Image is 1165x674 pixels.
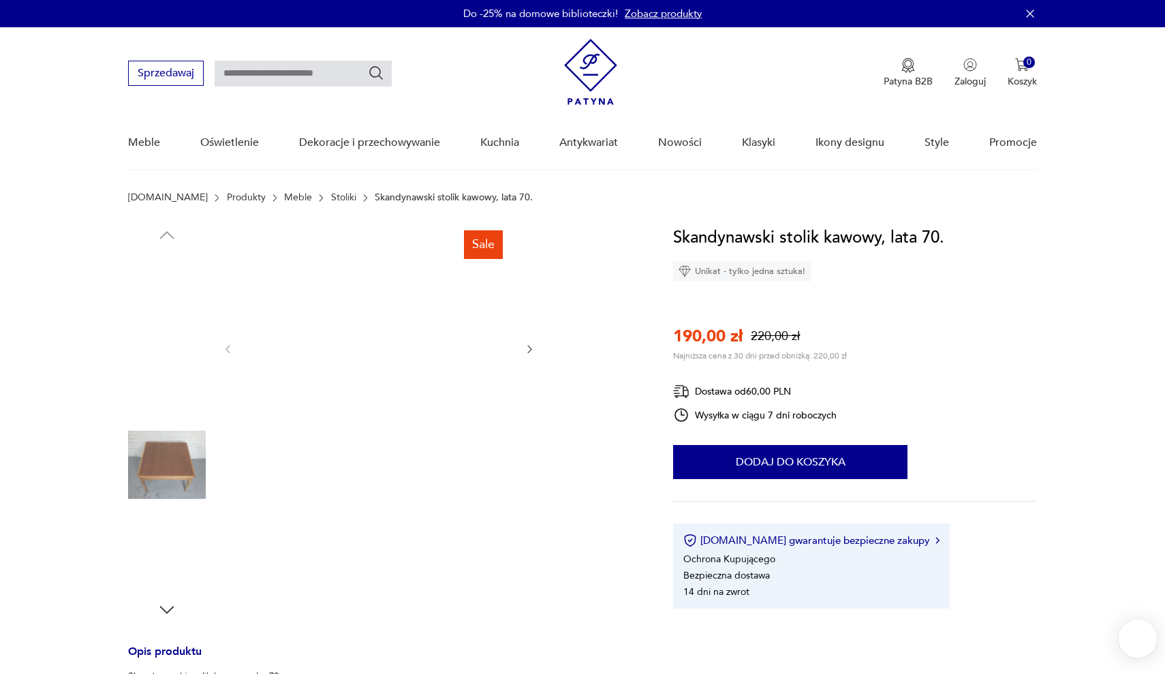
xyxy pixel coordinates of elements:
[954,58,986,88] button: Zaloguj
[128,339,206,417] img: Zdjęcie produktu Skandynawski stolik kawowy, lata 70.
[128,192,208,203] a: [DOMAIN_NAME]
[1008,75,1037,88] p: Koszyk
[673,350,847,361] p: Najniższa cena z 30 dni przed obniżką: 220,00 zł
[935,537,939,544] img: Ikona strzałki w prawo
[464,230,503,259] div: Sale
[331,192,356,203] a: Stoliki
[673,445,907,479] button: Dodaj do koszyka
[673,261,811,281] div: Unikat - tylko jedna sztuka!
[884,75,933,88] p: Patyna B2B
[247,225,510,471] img: Zdjęcie produktu Skandynawski stolik kawowy, lata 70.
[480,117,519,169] a: Kuchnia
[284,192,312,203] a: Meble
[989,117,1037,169] a: Promocje
[128,647,640,670] h3: Opis produktu
[963,58,977,72] img: Ikonka użytkownika
[1008,58,1037,88] button: 0Koszyk
[375,192,533,203] p: Skandynawski stolik kawowy, lata 70.
[463,7,618,20] p: Do -25% na domowe biblioteczki!
[954,75,986,88] p: Zaloguj
[1015,58,1029,72] img: Ikona koszyka
[128,426,206,504] img: Zdjęcie produktu Skandynawski stolik kawowy, lata 70.
[128,61,204,86] button: Sprzedawaj
[227,192,266,203] a: Produkty
[299,117,440,169] a: Dekoracje i przechowywanie
[673,383,837,400] div: Dostawa od 60,00 PLN
[200,117,259,169] a: Oświetlenie
[884,58,933,88] button: Patyna B2B
[751,328,800,345] p: 220,00 zł
[815,117,884,169] a: Ikony designu
[901,58,915,73] img: Ikona medalu
[742,117,775,169] a: Klasyki
[925,117,949,169] a: Style
[128,252,206,330] img: Zdjęcie produktu Skandynawski stolik kawowy, lata 70.
[683,534,939,547] button: [DOMAIN_NAME] gwarantuje bezpieczne zakupy
[683,585,749,598] li: 14 dni na zwrot
[564,39,617,105] img: Patyna - sklep z meblami i dekoracjami vintage
[683,569,770,582] li: Bezpieczna dostawa
[683,534,697,547] img: Ikona certyfikatu
[673,325,743,348] p: 190,00 zł
[368,65,384,81] button: Szukaj
[673,383,689,400] img: Ikona dostawy
[559,117,618,169] a: Antykwariat
[128,513,206,591] img: Zdjęcie produktu Skandynawski stolik kawowy, lata 70.
[1119,619,1157,658] iframe: Smartsupp widget button
[1023,57,1035,68] div: 0
[625,7,702,20] a: Zobacz produkty
[673,407,837,423] div: Wysyłka w ciągu 7 dni roboczych
[673,225,944,251] h1: Skandynawski stolik kawowy, lata 70.
[679,265,691,277] img: Ikona diamentu
[128,70,204,79] a: Sprzedawaj
[658,117,702,169] a: Nowości
[884,58,933,88] a: Ikona medaluPatyna B2B
[683,553,775,566] li: Ochrona Kupującego
[128,117,160,169] a: Meble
